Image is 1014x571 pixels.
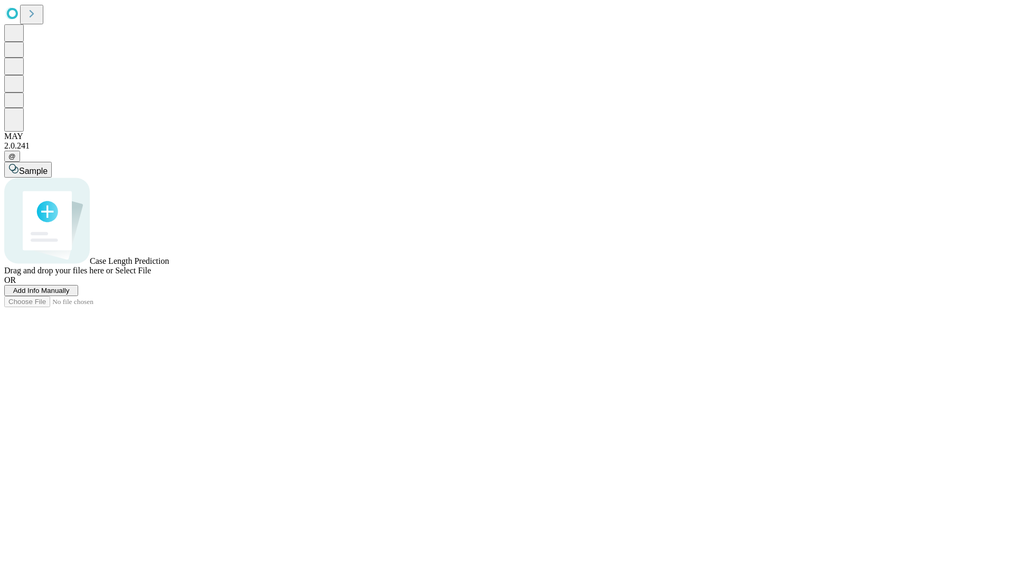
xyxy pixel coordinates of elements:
div: MAY [4,132,1010,141]
span: @ [8,152,16,160]
span: Select File [115,266,151,275]
button: @ [4,151,20,162]
span: Case Length Prediction [90,256,169,265]
span: OR [4,275,16,284]
button: Sample [4,162,52,178]
div: 2.0.241 [4,141,1010,151]
span: Drag and drop your files here or [4,266,113,275]
span: Sample [19,167,48,176]
button: Add Info Manually [4,285,78,296]
span: Add Info Manually [13,287,70,294]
